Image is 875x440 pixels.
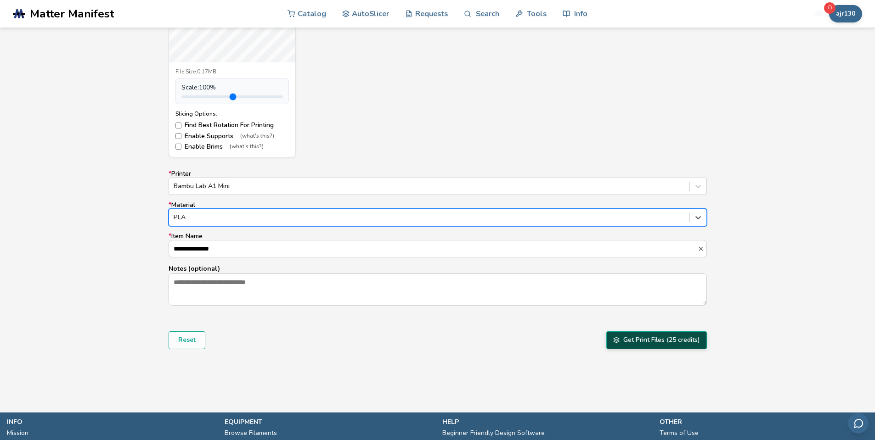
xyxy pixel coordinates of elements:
a: Mission [7,427,28,440]
p: equipment [225,417,433,427]
span: (what's this?) [230,144,264,150]
textarea: Notes (optional) [169,274,706,305]
label: Item Name [169,233,707,257]
input: Find Best Rotation For Printing [175,123,181,128]
label: Material [169,201,707,226]
button: Send feedback via email [848,413,869,434]
p: other [660,417,868,427]
a: Browse Filaments [225,427,277,440]
span: Matter Manifest [30,7,114,20]
button: Get Print Files (25 credits) [606,331,707,349]
button: *Item Name [698,245,706,252]
label: Printer [169,170,707,195]
label: Enable Supports [175,133,289,140]
a: Terms of Use [660,427,699,440]
a: Beginner Friendly Design Software [442,427,545,440]
input: Enable Brims(what's this?) [175,144,181,150]
p: Notes (optional) [169,264,707,273]
span: (what's this?) [240,133,274,139]
p: help [442,417,651,427]
p: info [7,417,215,427]
div: Slicing Options: [175,111,289,117]
div: File Size: 0.17MB [175,69,289,75]
button: Reset [169,331,205,349]
input: *Item Name [169,240,698,257]
label: Find Best Rotation For Printing [175,122,289,129]
span: Scale: 100 % [181,84,216,91]
label: Enable Brims [175,143,289,150]
button: ajr130 [829,5,862,22]
input: Enable Supports(what's this?) [175,133,181,139]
